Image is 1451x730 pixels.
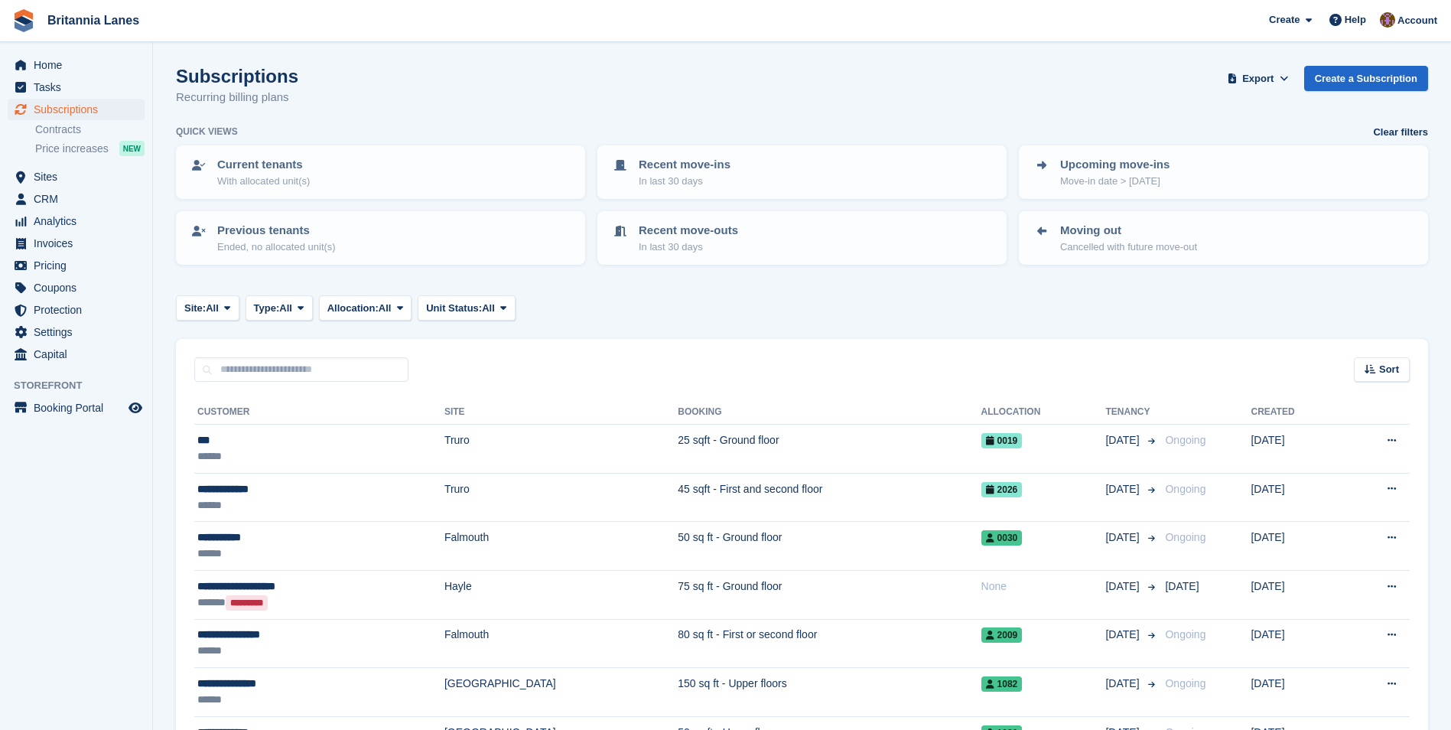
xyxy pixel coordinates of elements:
[12,9,35,32] img: stora-icon-8386f47178a22dfd0bd8f6a31ec36ba5ce8667c1dd55bd0f319d3a0aa187defe.svg
[8,188,145,210] a: menu
[599,147,1005,197] a: Recent move-ins In last 30 days
[444,668,678,717] td: [GEOGRAPHIC_DATA]
[981,400,1106,425] th: Allocation
[176,125,238,139] h6: Quick views
[8,210,145,232] a: menu
[379,301,392,316] span: All
[981,530,1023,546] span: 0030
[327,301,379,316] span: Allocation:
[1380,12,1395,28] img: Andy Collier
[1165,677,1205,689] span: Ongoing
[678,473,981,522] td: 45 sqft - First and second floor
[1251,425,1342,474] td: [DATE]
[35,142,109,156] span: Price increases
[1379,362,1399,377] span: Sort
[1165,483,1205,495] span: Ongoing
[8,77,145,98] a: menu
[1251,619,1342,668] td: [DATE]
[8,166,145,187] a: menu
[1251,570,1342,619] td: [DATE]
[639,156,730,174] p: Recent move-ins
[319,295,412,321] button: Allocation: All
[981,482,1023,497] span: 2026
[34,321,125,343] span: Settings
[206,301,219,316] span: All
[444,473,678,522] td: Truro
[34,277,125,298] span: Coupons
[34,188,125,210] span: CRM
[444,425,678,474] td: Truro
[34,166,125,187] span: Sites
[981,578,1106,595] div: None
[1165,434,1205,446] span: Ongoing
[1105,481,1142,497] span: [DATE]
[34,210,125,232] span: Analytics
[1165,580,1199,592] span: [DATE]
[34,344,125,365] span: Capital
[34,77,125,98] span: Tasks
[217,174,310,189] p: With allocated unit(s)
[1060,222,1197,240] p: Moving out
[678,522,981,571] td: 50 sq ft - Ground floor
[981,433,1023,448] span: 0019
[34,233,125,254] span: Invoices
[1105,578,1142,595] span: [DATE]
[8,344,145,365] a: menu
[41,8,145,33] a: Britannia Lanes
[1373,125,1428,140] a: Clear filters
[1060,240,1197,255] p: Cancelled with future move-out
[34,397,125,419] span: Booking Portal
[1345,12,1366,28] span: Help
[426,301,482,316] span: Unit Status:
[1060,156,1170,174] p: Upcoming move-ins
[35,140,145,157] a: Price increases NEW
[34,255,125,276] span: Pricing
[639,222,738,240] p: Recent move-outs
[981,627,1023,643] span: 2009
[1105,530,1142,546] span: [DATE]
[1225,66,1292,91] button: Export
[444,570,678,619] td: Hayle
[8,233,145,254] a: menu
[177,147,584,197] a: Current tenants With allocated unit(s)
[1251,668,1342,717] td: [DATE]
[254,301,280,316] span: Type:
[1105,432,1142,448] span: [DATE]
[119,141,145,156] div: NEW
[8,255,145,276] a: menu
[8,321,145,343] a: menu
[126,399,145,417] a: Preview store
[599,213,1005,263] a: Recent move-outs In last 30 days
[176,66,298,86] h1: Subscriptions
[1105,676,1142,692] span: [DATE]
[8,397,145,419] a: menu
[176,89,298,106] p: Recurring billing plans
[217,222,336,240] p: Previous tenants
[1242,71,1274,86] span: Export
[639,174,730,189] p: In last 30 days
[8,299,145,321] a: menu
[1304,66,1428,91] a: Create a Subscription
[34,99,125,120] span: Subscriptions
[639,240,738,255] p: In last 30 days
[279,301,292,316] span: All
[678,400,981,425] th: Booking
[217,156,310,174] p: Current tenants
[444,522,678,571] td: Falmouth
[8,99,145,120] a: menu
[981,676,1023,692] span: 1082
[1251,400,1342,425] th: Created
[1105,627,1142,643] span: [DATE]
[678,619,981,668] td: 80 sq ft - First or second floor
[678,425,981,474] td: 25 sqft - Ground floor
[194,400,444,425] th: Customer
[8,277,145,298] a: menu
[444,400,678,425] th: Site
[14,378,152,393] span: Storefront
[1251,473,1342,522] td: [DATE]
[1251,522,1342,571] td: [DATE]
[184,301,206,316] span: Site:
[1020,213,1427,263] a: Moving out Cancelled with future move-out
[444,619,678,668] td: Falmouth
[678,668,981,717] td: 150 sq ft - Upper floors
